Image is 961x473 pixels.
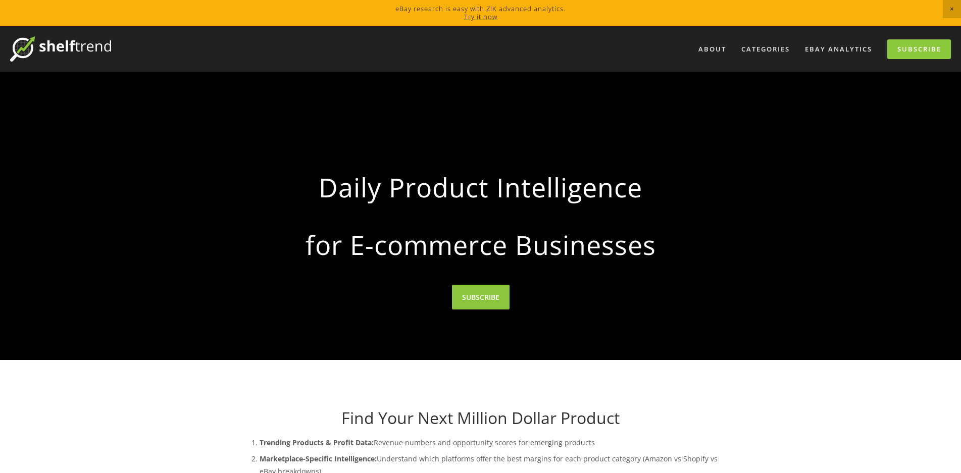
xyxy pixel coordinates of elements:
img: ShelfTrend [10,36,111,62]
strong: for E-commerce Businesses [256,221,706,269]
a: Subscribe [887,39,951,59]
strong: Marketplace-Specific Intelligence: [260,454,377,463]
a: About [692,41,733,58]
h1: Find Your Next Million Dollar Product [239,408,722,428]
p: Revenue numbers and opportunity scores for emerging products [260,436,722,449]
a: eBay Analytics [798,41,879,58]
a: SUBSCRIBE [452,285,510,309]
strong: Trending Products & Profit Data: [260,438,374,447]
a: Try it now [464,12,497,21]
div: Categories [735,41,796,58]
strong: Daily Product Intelligence [256,164,706,211]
